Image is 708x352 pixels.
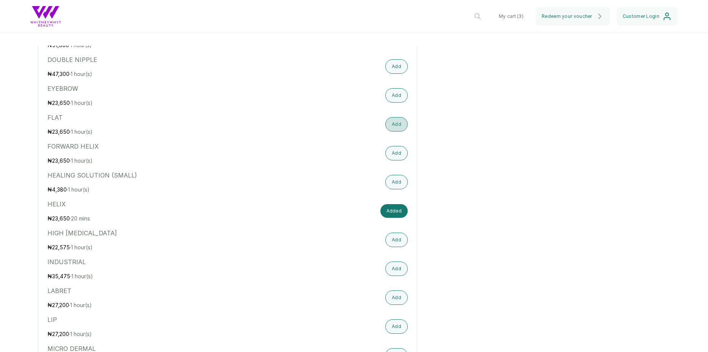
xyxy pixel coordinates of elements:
[542,13,592,19] span: Redeem your voucher
[536,7,610,25] button: Redeem your voucher
[385,117,408,132] button: Add
[71,273,93,279] span: 1 hour(s)
[52,71,69,77] span: 47,300
[380,204,408,218] button: Added
[47,113,300,122] p: FLAT
[493,7,530,25] button: My cart (3)
[47,55,300,64] p: DOUBLE NIPPLE
[47,228,300,238] p: HIGH [MEDICAL_DATA]
[47,301,300,309] p: ₦ ·
[385,175,408,189] button: Add
[52,128,70,135] span: 23,650
[385,290,408,305] button: Add
[47,186,300,193] p: ₦ ·
[52,100,70,106] span: 23,650
[47,70,300,78] p: ₦ ·
[71,244,93,251] span: 1 hour(s)
[68,186,90,193] span: 1 hour(s)
[47,200,300,209] p: HELIX
[70,302,92,308] span: 1 hour(s)
[52,331,69,337] span: 27,200
[623,13,659,19] span: Customer Login
[71,128,93,135] span: 1 hour(s)
[52,215,70,222] span: 23,650
[52,157,70,164] span: 23,650
[71,215,90,222] span: 20 mins
[47,171,300,180] p: HEALING SOLUTION (SMALL)
[385,319,408,334] button: Add
[385,146,408,160] button: Add
[47,84,300,93] p: EYEBROW
[52,244,70,251] span: 22,575
[47,315,300,324] p: LIP
[52,302,69,308] span: 27,200
[71,157,93,164] span: 1 hour(s)
[71,71,92,77] span: 1 hour(s)
[70,331,92,337] span: 1 hour(s)
[385,262,408,276] button: Add
[385,88,408,103] button: Add
[47,215,300,222] p: ₦ ·
[47,273,300,280] p: ₦ ·
[52,273,70,279] span: 35,475
[47,128,300,136] p: ₦ ·
[617,7,678,25] button: Customer Login
[47,142,300,151] p: FORWARD HELIX
[47,257,300,266] p: INDUSTRIAL
[52,186,67,193] span: 4,380
[47,157,300,165] p: ₦ ·
[385,233,408,247] button: Add
[385,59,408,74] button: Add
[71,100,93,106] span: 1 hour(s)
[30,6,61,27] img: business logo
[47,286,300,295] p: LABRET
[47,330,300,338] p: ₦ ·
[47,244,300,251] p: ₦ ·
[47,99,300,107] p: ₦ ·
